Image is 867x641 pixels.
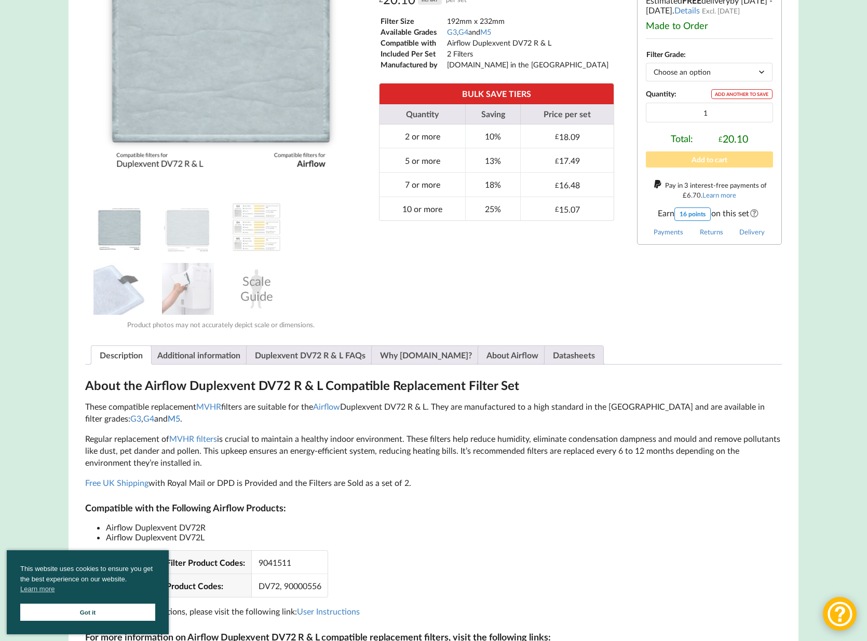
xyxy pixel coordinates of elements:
a: G4 [143,413,154,423]
div: Made to Order [646,20,773,31]
td: 192mm x 232mm [446,16,609,26]
a: Learn more [702,191,736,199]
li: Airflow Duplexvent DV72R [106,522,782,532]
span: £ [555,181,559,189]
td: , and [446,27,609,37]
p: For installation instructions, please visit the following link: [85,606,782,618]
div: 17.49 [555,156,580,165]
a: Why [DOMAIN_NAME]? [380,346,472,364]
img: Airflow Duplexvent DV72 R & L Filter Replacement Set from MVHR.shop [93,201,145,253]
div: 6.70 [683,191,701,199]
span: Total: [671,133,693,145]
td: 5 or more [380,148,465,172]
h2: About the Airflow Duplexvent DV72 R & L Compatible Replacement Filter Set [85,378,782,394]
a: About Airflow [486,346,538,364]
p: with Royal Mail or DPD is Provided and the Filters are Sold as a set of 2. [85,477,782,489]
a: Returns [700,228,723,236]
th: BULK SAVE TIERS [380,83,613,104]
td: Airflow Duplexvent DV72 R & L [446,38,609,48]
a: MVHR filters [169,434,217,443]
td: 7 or more [380,172,465,197]
a: Details [674,5,700,15]
h3: Compatible with the Following Airflow Products: [85,502,782,514]
img: Dimensions and Filter Grades of Airflow Duplexvent DV72 R & L Filter Replacement Set from MVHR.shop [162,201,214,253]
a: G3 [130,413,141,423]
td: 9041511 [251,551,328,574]
a: Got it cookie [20,604,155,621]
label: Filter Grade [646,50,684,59]
td: 10 or more [380,197,465,221]
th: Quantity [380,104,465,124]
div: 16.48 [555,180,580,190]
a: cookies - Learn more [20,584,55,594]
div: 16 points [674,207,711,221]
td: Compatible with [380,38,445,48]
td: Filter Size [380,16,445,26]
td: 13% [465,148,521,172]
span: £ [683,191,687,199]
a: G3 [447,27,457,36]
span: This website uses cookies to ensure you get the best experience on our website. [20,564,155,597]
span: £ [719,135,723,143]
img: A Table showing a comparison between G3, G4 and M5 for MVHR Filters and their efficiency at captu... [231,201,282,253]
td: [DOMAIN_NAME] in the [GEOGRAPHIC_DATA] [446,60,609,69]
div: ADD ANOTHER TO SAVE [711,89,773,99]
a: Payments [654,228,683,236]
a: Duplexvent DV72 R & L FAQs [255,346,365,364]
td: 10% [465,124,521,148]
span: £ [555,157,559,165]
div: Product photos may not accurately depict scale or dimensions. [85,320,357,329]
a: User Instructions [297,606,360,616]
td: Manufactured by [380,60,445,69]
a: Description [100,346,143,364]
td: 25% [465,197,521,221]
img: Installing an MVHR Filter [162,263,214,315]
td: 2 Filters [446,49,609,59]
a: Datasheets [553,346,595,364]
a: Delivery [739,228,765,236]
a: M5 [480,27,491,36]
th: Saving [465,104,521,124]
p: These compatible replacement filters are suitable for the Duplexvent DV72 R & L. They are manufac... [85,401,782,425]
div: 18.09 [555,132,580,142]
div: 15.07 [555,204,580,214]
div: cookieconsent [7,550,169,634]
div: Scale Guide [231,263,282,315]
th: Price per set [520,104,613,124]
a: Airflow [313,401,340,411]
li: Airflow Duplexvent DV72L [106,532,782,542]
a: MVHR [196,401,221,411]
td: DV72, 90000556 [251,574,328,597]
img: MVHR Filter with a Black Tag [93,263,145,315]
p: Regular replacement of is crucial to maintain a healthy indoor environment. These filters help re... [85,433,782,469]
div: 20.10 [719,133,748,145]
a: Additional information [157,346,240,364]
span: Pay in 3 interest-free payments of . [665,181,767,199]
span: £ [555,205,559,213]
a: G4 [458,27,468,36]
a: M5 [168,413,180,423]
td: 18% [465,172,521,197]
span: Excl. [DATE] [702,7,740,15]
span: Earn on this set [646,207,773,221]
span: £ [555,132,559,141]
button: Add to cart [646,151,773,168]
a: Free UK Shipping [85,478,148,487]
input: Product quantity [646,103,773,122]
td: 2 or more [380,124,465,148]
td: Included Per Set [380,49,445,59]
td: Available Grades [380,27,445,37]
